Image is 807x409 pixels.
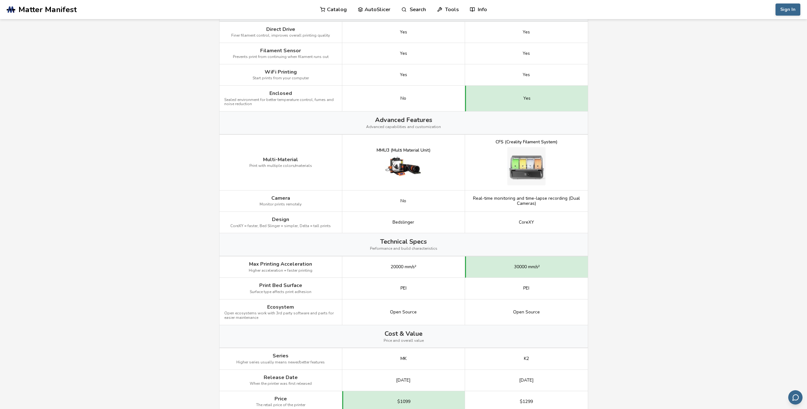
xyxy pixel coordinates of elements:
[391,264,416,269] span: 20000 mm/s²
[263,157,298,162] span: Multi-Material
[224,98,337,107] span: Sealed environment for better temperature control, fumes and noise reduction
[267,304,294,310] span: Ecosystem
[400,51,407,56] span: Yes
[375,116,432,124] span: Advanced Features
[523,72,530,77] span: Yes
[496,140,557,145] div: CFS (Creality Filament System)
[514,264,540,269] span: 30000 mm/s²
[231,33,330,38] span: Finer filament control, improves overall printing quality
[256,403,305,407] span: The retail price of the printer
[520,399,533,404] span: $1299
[236,360,325,365] span: Higher series usually means newer/better features
[400,72,407,77] span: Yes
[230,224,331,228] span: CoreXY = faster, Bed Slinger = simpler, Delta = tall prints
[776,4,800,16] button: Sign In
[249,269,312,273] span: Higher acceleration = faster printing
[264,375,298,380] span: Release Date
[400,30,407,35] span: Yes
[523,96,531,101] span: Yes
[519,378,534,383] span: [DATE]
[513,310,540,315] span: Open Source
[390,310,417,315] span: Open Source
[370,247,437,251] span: Performance and build characteristics
[275,396,287,402] span: Price
[272,217,289,222] span: Design
[384,339,424,343] span: Price and overall value
[366,125,441,129] span: Advanced capabilities and customization
[271,195,290,201] span: Camera
[393,220,414,225] span: Bedslinger
[269,90,292,96] span: Enclosed
[524,356,529,361] span: K2
[507,147,546,185] img: Creality K2 Plus multi-material system
[470,196,583,206] span: Real-time monitoring and time-lapse recording (Dual Cameras)
[396,378,411,383] span: [DATE]
[523,51,530,56] span: Yes
[266,26,295,32] span: Direct Drive
[224,311,337,320] span: Open ecosystems work with 3rd party software and parts for easier maintenance
[253,76,309,81] span: Start prints from your computer
[18,5,77,14] span: Matter Manifest
[385,330,422,337] span: Cost & Value
[384,155,422,177] img: Prusa MK4 multi-material system
[400,96,406,101] span: No
[260,202,302,207] span: Monitor prints remotely
[523,30,530,35] span: Yes
[249,164,312,168] span: Print with multiple colors/materials
[400,356,407,361] span: MK
[250,290,311,294] span: Surface type affects print adhesion
[273,353,289,359] span: Series
[377,148,430,153] div: MMU3 (Multi Material Unit)
[519,220,534,225] span: CoreXY
[250,382,312,386] span: When the printer was first released
[788,390,803,405] button: Send feedback via email
[265,69,297,75] span: WiFi Printing
[400,198,406,204] span: No
[397,399,410,404] span: $1099
[400,286,407,291] span: PEI
[233,55,329,59] span: Prevents print from continuing when filament runs out
[380,238,427,245] span: Technical Specs
[523,286,529,291] span: PEI
[259,283,302,288] span: Print Bed Surface
[260,48,301,54] span: Filament Sensor
[249,261,312,267] span: Max Printing Acceleration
